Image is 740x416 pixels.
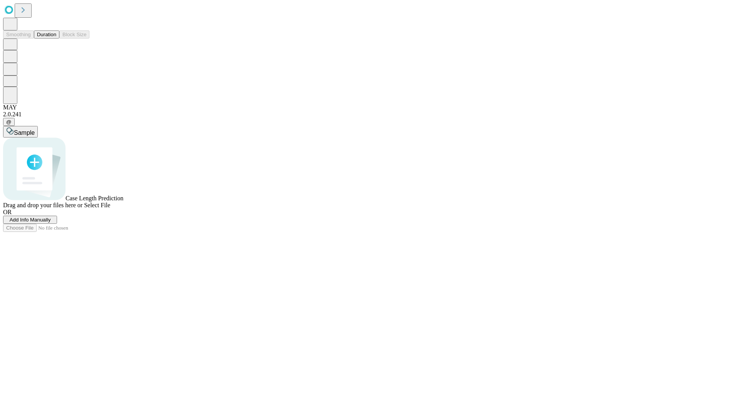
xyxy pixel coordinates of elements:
[84,202,110,208] span: Select File
[14,129,35,136] span: Sample
[66,195,123,201] span: Case Length Prediction
[3,209,12,215] span: OR
[3,111,737,118] div: 2.0.241
[59,30,89,39] button: Block Size
[34,30,59,39] button: Duration
[10,217,51,223] span: Add Info Manually
[3,202,82,208] span: Drag and drop your files here or
[3,126,38,138] button: Sample
[3,104,737,111] div: MAY
[3,30,34,39] button: Smoothing
[6,119,12,125] span: @
[3,118,15,126] button: @
[3,216,57,224] button: Add Info Manually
